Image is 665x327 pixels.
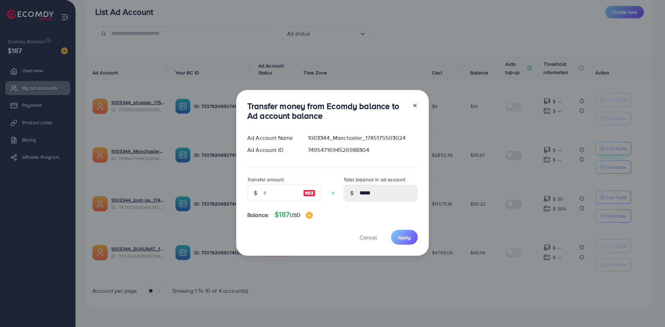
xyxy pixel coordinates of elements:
div: 1003344_Manchaster_1745175503024 [302,134,423,142]
span: Apply [398,234,411,241]
span: USD [290,211,300,219]
button: Cancel [351,230,385,245]
iframe: Chat [636,296,660,322]
button: Apply [391,230,418,245]
label: Transfer amount [247,176,284,183]
h3: Transfer money from Ecomdy balance to Ad account balance [247,101,407,121]
h4: $187 [275,210,313,219]
div: Ad Account Name [242,134,302,142]
label: Total balance in ad account [344,176,405,183]
img: image [303,189,316,197]
span: Balance: [247,211,269,219]
span: Cancel [360,234,377,241]
img: image [306,212,313,219]
div: Ad Account ID [242,146,302,154]
div: 7495471694526988304 [302,146,423,154]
